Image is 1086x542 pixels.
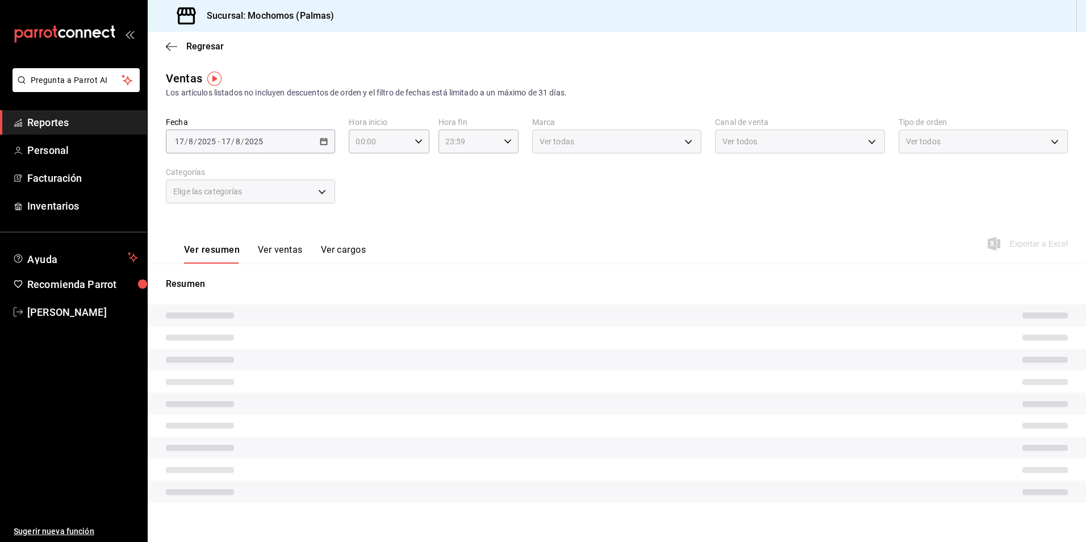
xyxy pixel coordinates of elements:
[27,198,138,214] span: Inventarios
[14,526,138,537] span: Sugerir nueva función
[27,277,138,292] span: Recomienda Parrot
[906,136,941,147] span: Ver todos
[12,68,140,92] button: Pregunta a Parrot AI
[349,118,429,126] label: Hora inicio
[166,87,1068,99] div: Los artículos listados no incluyen descuentos de orden y el filtro de fechas está limitado a un m...
[899,118,1068,126] label: Tipo de orden
[258,244,303,264] button: Ver ventas
[218,137,220,146] span: -
[27,305,138,320] span: [PERSON_NAME]
[715,118,884,126] label: Canal de venta
[125,30,134,39] button: open_drawer_menu
[188,137,194,146] input: --
[174,137,185,146] input: --
[166,168,335,176] label: Categorías
[27,115,138,130] span: Reportes
[173,186,243,197] span: Elige las categorías
[198,9,335,23] h3: Sucursal: Mochomos (Palmas)
[235,137,241,146] input: --
[244,137,264,146] input: ----
[532,118,701,126] label: Marca
[166,41,224,52] button: Regresar
[194,137,197,146] span: /
[31,74,122,86] span: Pregunta a Parrot AI
[231,137,235,146] span: /
[207,72,222,86] img: Tooltip marker
[438,118,519,126] label: Hora fin
[27,143,138,158] span: Personal
[186,41,224,52] span: Regresar
[540,136,574,147] span: Ver todas
[27,251,123,264] span: Ayuda
[184,244,240,264] button: Ver resumen
[27,170,138,186] span: Facturación
[241,137,244,146] span: /
[197,137,216,146] input: ----
[221,137,231,146] input: --
[166,277,1068,291] p: Resumen
[166,70,202,87] div: Ventas
[321,244,366,264] button: Ver cargos
[184,244,366,264] div: navigation tabs
[8,82,140,94] a: Pregunta a Parrot AI
[166,118,335,126] label: Fecha
[722,136,757,147] span: Ver todos
[185,137,188,146] span: /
